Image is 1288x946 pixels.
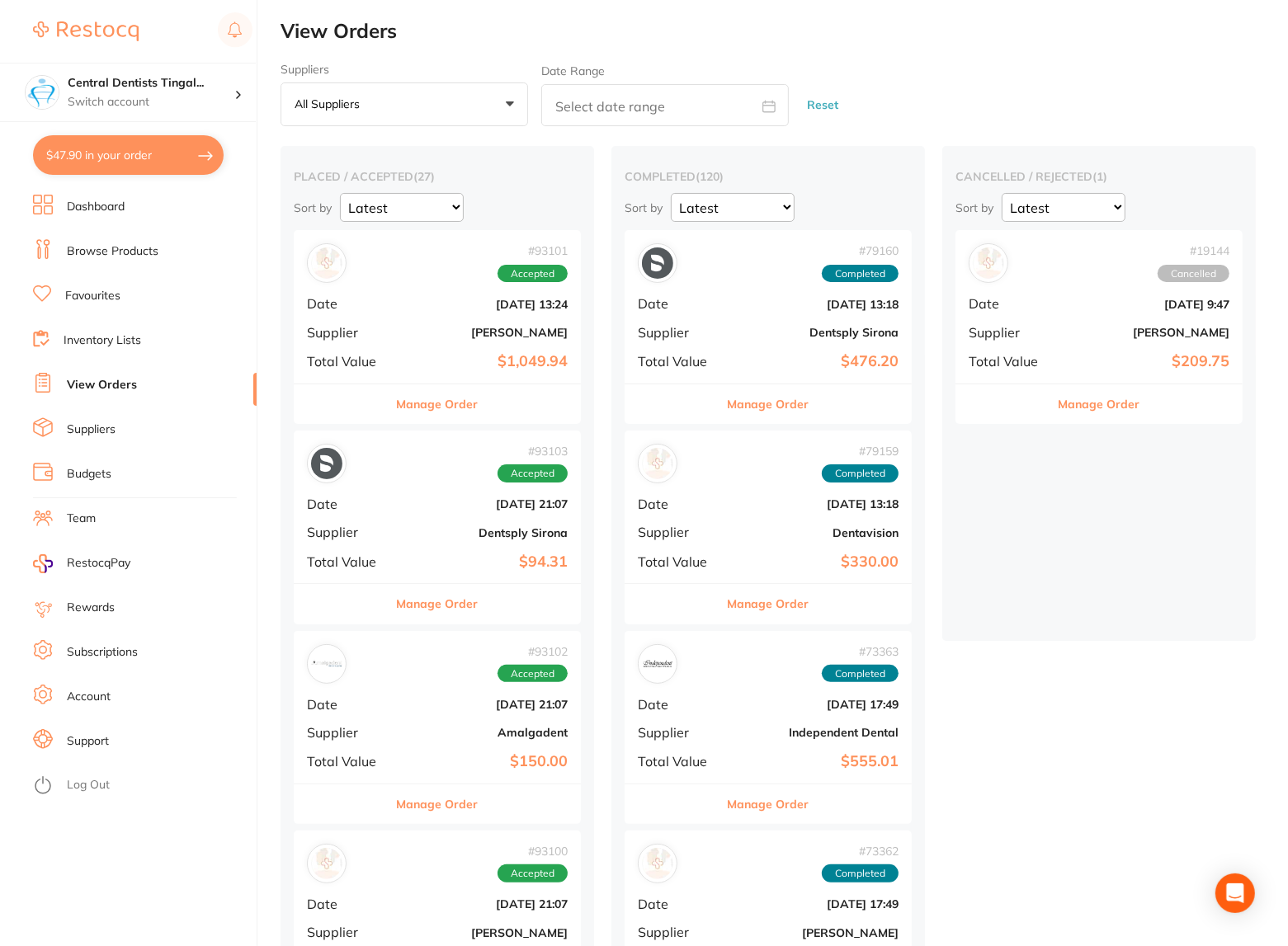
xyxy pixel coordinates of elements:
[403,897,568,911] b: [DATE] 21:07
[1064,326,1229,339] b: [PERSON_NAME]
[638,554,720,569] span: Total Value
[822,464,899,482] span: Completed
[307,897,389,911] span: Date
[294,200,332,215] p: Sort by
[1215,873,1255,913] div: Open Intercom Messenger
[307,554,389,569] span: Total Value
[638,697,720,712] span: Date
[307,354,389,369] span: Total Value
[734,497,899,511] b: [DATE] 13:18
[307,525,389,539] span: Supplier
[281,82,528,127] button: All suppliers
[734,326,899,339] b: Dentsply Sirona
[294,631,581,825] div: Amalgadent#93102AcceptedDate[DATE] 21:07SupplierAmalgadentTotal Value$150.00Manage Order
[642,448,673,479] img: Dentavision
[642,247,673,279] img: Dentsply Sirona
[33,773,252,799] button: Log Out
[311,247,342,279] img: Henry Schein Halas
[638,525,720,539] span: Supplier
[638,354,720,369] span: Total Value
[403,698,568,711] b: [DATE] 21:07
[294,431,581,624] div: Dentsply Sirona#93103AcceptedDate[DATE] 21:07SupplierDentsply SironaTotal Value$94.31Manage Order
[642,648,673,680] img: Independent Dental
[403,526,568,539] b: Dentsply Sirona
[307,725,389,740] span: Supplier
[822,445,899,458] span: # 79159
[822,265,899,283] span: Completed
[294,169,581,184] h2: placed / accepted ( 27 )
[403,326,568,339] b: [PERSON_NAME]
[728,384,809,424] button: Manage Order
[498,645,568,658] span: # 93102
[67,466,111,482] a: Budgets
[822,864,899,882] span: Completed
[822,665,899,683] span: Completed
[33,554,130,573] a: RestocqPay
[67,555,130,572] span: RestocqPay
[403,353,568,370] b: $1,049.94
[307,697,389,712] span: Date
[403,553,568,571] b: $94.31
[33,21,139,41] img: Restocq Logo
[67,199,125,215] a: Dashboard
[822,244,899,257] span: # 79160
[64,332,141,349] a: Inventory Lists
[734,553,899,571] b: $330.00
[498,445,568,458] span: # 93103
[311,648,342,680] img: Amalgadent
[307,925,389,939] span: Supplier
[734,353,899,370] b: $476.20
[67,689,111,705] a: Account
[498,265,568,283] span: Accepted
[625,169,912,184] h2: completed ( 120 )
[734,726,899,739] b: Independent Dental
[1158,265,1229,283] span: Cancelled
[1059,384,1140,424] button: Manage Order
[68,94,234,111] p: Switch account
[403,753,568,770] b: $150.00
[295,96,366,111] p: All suppliers
[397,384,479,424] button: Manage Order
[67,421,116,438] a: Suppliers
[281,63,528,76] label: Suppliers
[969,325,1051,340] span: Supplier
[397,584,479,624] button: Manage Order
[822,845,899,858] span: # 73362
[498,244,568,257] span: # 93101
[734,897,899,911] b: [DATE] 17:49
[65,288,120,304] a: Favourites
[67,243,158,260] a: Browse Products
[802,83,843,127] button: Reset
[498,864,568,882] span: Accepted
[734,698,899,711] b: [DATE] 17:49
[1158,244,1229,257] span: # 19144
[498,464,568,482] span: Accepted
[498,665,568,683] span: Accepted
[638,325,720,340] span: Supplier
[955,169,1243,184] h2: cancelled / rejected ( 1 )
[498,845,568,858] span: # 93100
[728,784,809,824] button: Manage Order
[541,84,789,126] input: Select date range
[26,76,59,109] img: Central Dentists Tingalpa
[638,296,720,311] span: Date
[307,325,389,340] span: Supplier
[403,298,568,311] b: [DATE] 13:24
[734,526,899,539] b: Dentavision
[638,754,720,769] span: Total Value
[403,497,568,511] b: [DATE] 21:07
[68,75,234,92] h4: Central Dentists Tingalpa
[33,12,139,50] a: Restocq Logo
[67,377,137,393] a: View Orders
[638,925,720,939] span: Supplier
[969,296,1051,311] span: Date
[638,497,720,511] span: Date
[67,777,110,793] a: Log Out
[642,848,673,879] img: Henry Schein Halas
[397,784,479,824] button: Manage Order
[734,926,899,939] b: [PERSON_NAME]
[973,247,1004,279] img: Adam Dental
[1064,298,1229,311] b: [DATE] 9:47
[67,733,109,750] a: Support
[1064,353,1229,370] b: $209.75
